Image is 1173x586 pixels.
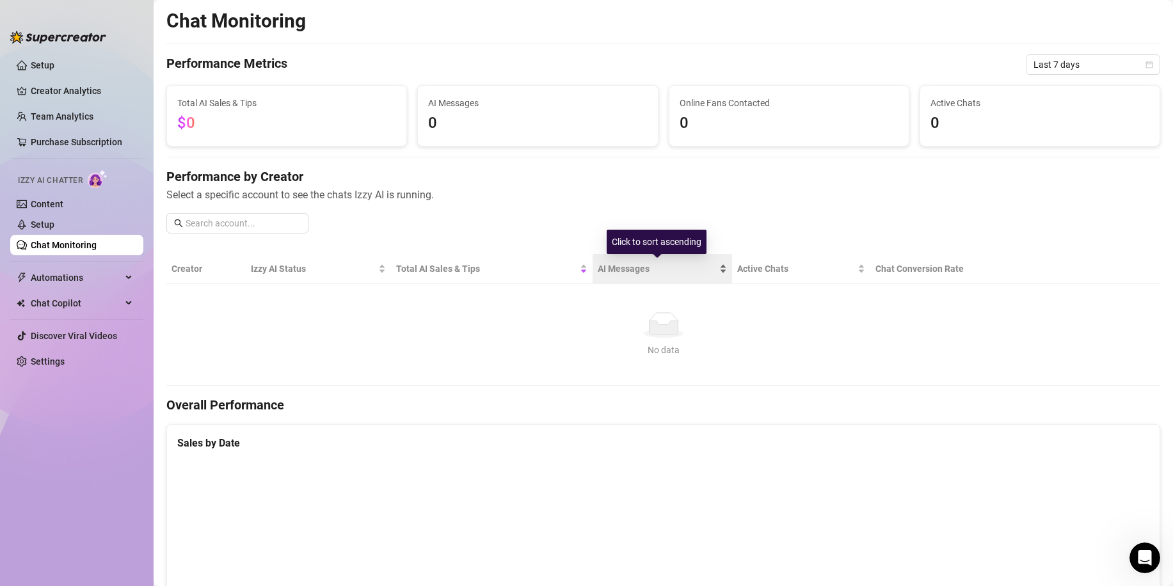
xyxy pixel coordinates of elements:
span: 0 [428,111,647,136]
span: 13 articles [13,356,60,369]
p: Getting Started [13,113,228,126]
span: Izzy AI Chatter [18,175,83,187]
span: 5 articles [13,145,54,158]
span: Online Fans Contacted [680,96,898,110]
span: calendar [1145,61,1153,68]
div: Close [225,5,248,28]
span: Automations [31,267,122,288]
a: Creator Analytics [31,81,133,101]
div: No data [177,343,1150,357]
span: thunderbolt [17,273,27,283]
span: AI Messages [428,96,647,110]
span: 13 articles [13,290,60,303]
span: Active Chats [930,96,1149,110]
span: Active Chats [737,262,855,276]
a: Setup [31,219,54,230]
div: Sales by Date [177,435,1149,451]
th: Izzy AI Status [246,254,392,284]
span: Home [19,431,45,440]
span: News [212,431,236,440]
th: Active Chats [732,254,870,284]
img: logo-BBDzfeDw.svg [10,31,106,44]
th: AI Messages [593,254,732,284]
span: $0 [177,114,195,132]
button: Messages [64,399,128,450]
input: Search account... [186,216,301,230]
a: Settings [31,356,65,367]
h2: 5 collections [13,76,243,91]
p: Answers to your common questions [13,340,228,353]
div: Search for helpSearch for help [8,33,248,58]
span: Select a specific account to see the chats Izzy AI is running. [166,187,1160,203]
h4: Performance by Creator [166,168,1160,186]
p: Izzy - AI Chatter [13,178,228,192]
button: Help [128,399,192,450]
span: 0 [680,111,898,136]
span: search [174,219,183,228]
div: Click to sort ascending [607,230,706,254]
span: Chat Copilot [31,293,122,313]
a: Team Analytics [31,111,93,122]
span: 3 articles [13,210,54,224]
p: Billing [13,390,228,403]
span: Total AI Sales & Tips [177,96,396,110]
span: Izzy AI Status [251,262,376,276]
img: Chat Copilot [17,299,25,308]
h4: Performance Metrics [166,54,287,75]
a: Purchase Subscription [31,132,133,152]
th: Creator [166,254,246,284]
a: Setup [31,60,54,70]
button: News [192,399,256,450]
h1: Help [112,6,147,28]
h2: Chat Monitoring [166,9,306,33]
a: Content [31,199,63,209]
th: Chat Conversion Rate [870,254,1060,284]
span: AI Messages [598,262,717,276]
span: 0 [930,111,1149,136]
iframe: Intercom live chat [1129,542,1160,573]
th: Total AI Sales & Tips [391,254,593,284]
span: Last 7 days [1033,55,1153,74]
span: Total AI Sales & Tips [396,262,577,276]
h4: Overall Performance [166,396,1160,414]
p: Learn about our AI Chatter - Izzy [13,194,228,208]
p: Onboarding to Supercreator [13,129,228,142]
a: Chat Monitoring [31,240,97,250]
input: Search for help [8,33,248,58]
p: Frequently Asked Questions [13,324,228,337]
span: Help [148,431,172,440]
p: CRM, Chatting and Management Tools [13,244,228,258]
span: Messages [74,431,118,440]
a: Discover Viral Videos [31,331,117,341]
p: Learn about the Supercreator platform and its features [13,260,228,287]
img: AI Chatter [88,170,108,188]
